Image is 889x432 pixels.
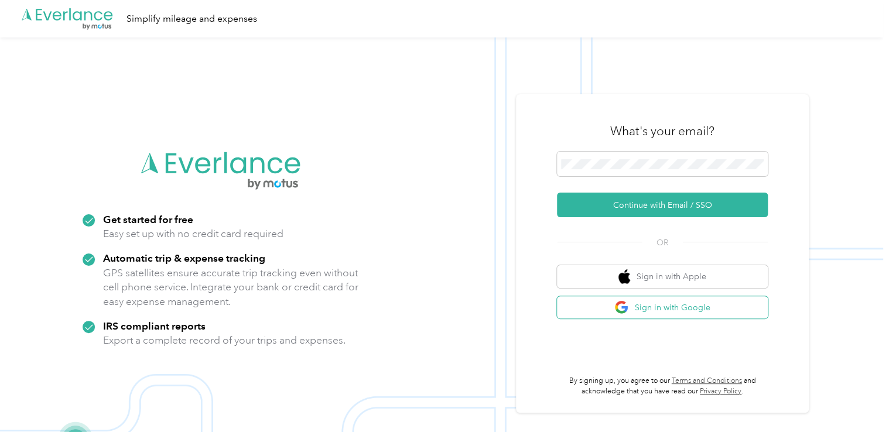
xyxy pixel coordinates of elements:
img: google logo [614,300,629,315]
div: Simplify mileage and expenses [126,12,257,26]
button: google logoSign in with Google [557,296,768,319]
p: GPS satellites ensure accurate trip tracking even without cell phone service. Integrate your bank... [103,266,359,309]
strong: IRS compliant reports [103,320,206,332]
h3: What's your email? [610,123,714,139]
a: Terms and Conditions [672,376,742,385]
button: Continue with Email / SSO [557,193,768,217]
img: apple logo [618,269,630,284]
p: By signing up, you agree to our and acknowledge that you have read our . [557,376,768,396]
span: OR [642,236,683,249]
p: Easy set up with no credit card required [103,227,283,241]
strong: Get started for free [103,213,193,225]
p: Export a complete record of your trips and expenses. [103,333,346,348]
strong: Automatic trip & expense tracking [103,252,265,264]
button: apple logoSign in with Apple [557,265,768,288]
a: Privacy Policy [700,387,741,396]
